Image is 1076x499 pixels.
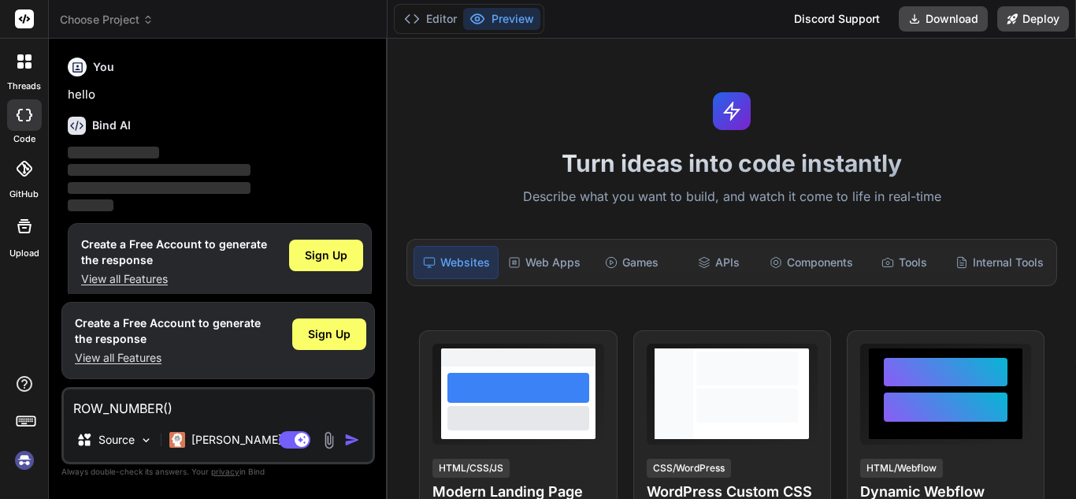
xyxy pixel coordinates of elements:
[81,236,267,268] h1: Create a Free Account to generate the response
[860,459,943,478] div: HTML/Webflow
[647,459,731,478] div: CSS/WordPress
[13,132,35,146] label: code
[397,187,1067,207] p: Describe what you want to build, and watch it come to life in real-time
[9,247,39,260] label: Upload
[308,326,351,342] span: Sign Up
[68,147,159,158] span: ‌
[75,315,261,347] h1: Create a Free Account to generate the response
[9,188,39,201] label: GitHub
[11,447,38,474] img: signin
[949,246,1050,279] div: Internal Tools
[68,199,113,211] span: ‌
[191,432,309,448] p: [PERSON_NAME] 4 S..
[211,467,239,476] span: privacy
[64,389,373,418] textarea: ROW_NUMBER()
[81,271,267,287] p: View all Features
[7,80,41,93] label: threads
[98,432,135,448] p: Source
[169,432,185,448] img: Claude 4 Sonnet
[397,149,1067,177] h1: Turn ideas into code instantly
[93,59,114,75] h6: You
[68,182,250,194] span: ‌
[320,431,338,449] img: attachment
[75,350,261,366] p: View all Features
[60,12,154,28] span: Choose Project
[68,164,250,176] span: ‌
[398,8,463,30] button: Editor
[432,459,510,478] div: HTML/CSS/JS
[463,8,540,30] button: Preview
[863,246,946,279] div: Tools
[305,248,347,263] span: Sign Up
[899,6,988,32] button: Download
[763,246,859,279] div: Components
[68,86,372,104] p: hello
[590,246,673,279] div: Games
[677,246,760,279] div: APIs
[414,246,499,279] div: Websites
[785,6,889,32] div: Discord Support
[139,434,153,447] img: Pick Models
[61,464,375,479] p: Always double-check its answers. Your in Bind
[997,6,1069,32] button: Deploy
[344,432,360,448] img: icon
[502,246,587,279] div: Web Apps
[92,117,131,133] h6: Bind AI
